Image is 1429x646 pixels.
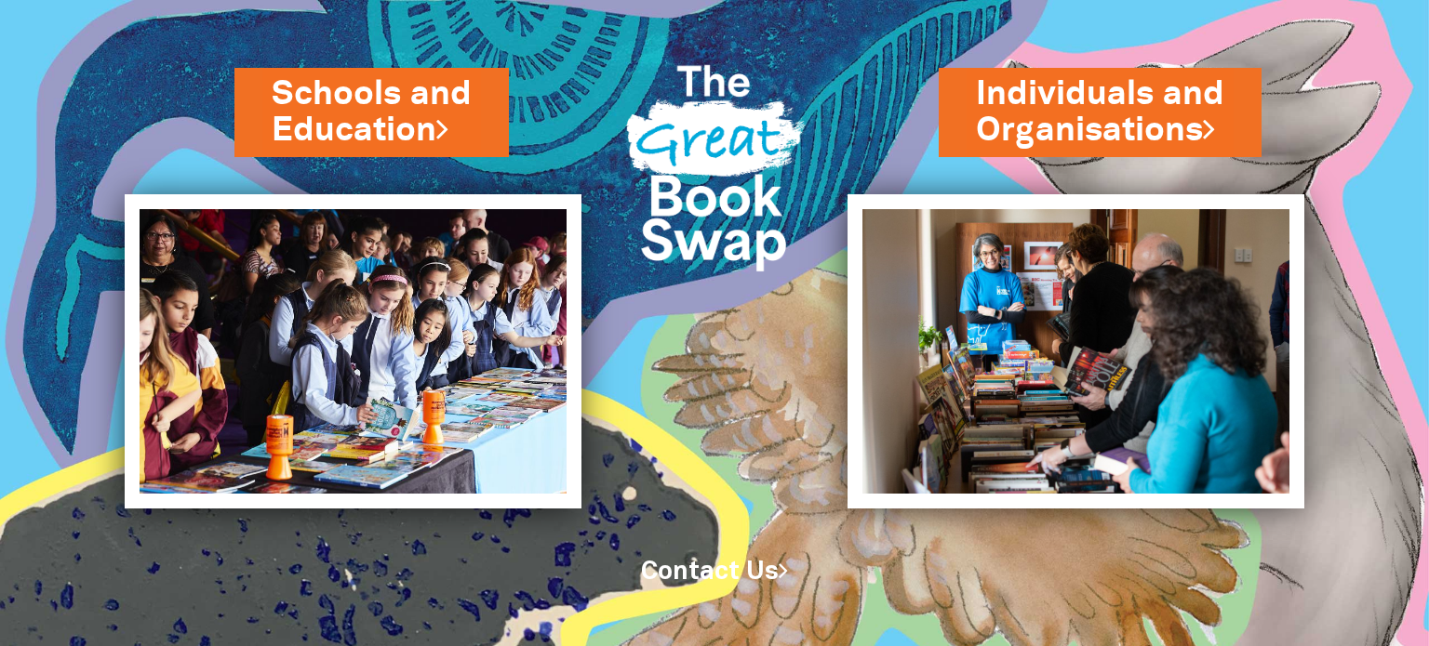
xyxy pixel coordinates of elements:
img: Individuals and Organisations [848,194,1304,508]
img: Great Bookswap logo [609,22,820,301]
img: Schools and Education [125,194,581,508]
a: Schools andEducation [272,71,472,153]
a: Contact Us [641,560,788,584]
a: Individuals andOrganisations [976,71,1224,153]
